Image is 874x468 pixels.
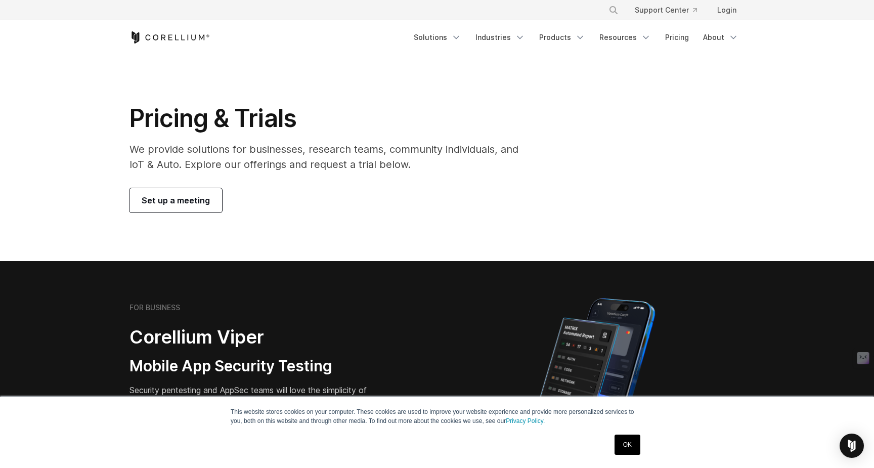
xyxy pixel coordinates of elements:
[709,1,745,19] a: Login
[627,1,705,19] a: Support Center
[129,326,388,349] h2: Corellium Viper
[506,417,545,424] a: Privacy Policy.
[533,28,591,47] a: Products
[129,303,180,312] h6: FOR BUSINESS
[129,384,388,420] p: Security pentesting and AppSec teams will love the simplicity of automated report generation comb...
[129,357,388,376] h3: Mobile App Security Testing
[840,434,864,458] div: Open Intercom Messenger
[593,28,657,47] a: Resources
[129,142,533,172] p: We provide solutions for businesses, research teams, community individuals, and IoT & Auto. Explo...
[615,435,640,455] a: OK
[231,407,643,426] p: This website stores cookies on your computer. These cookies are used to improve your website expe...
[659,28,695,47] a: Pricing
[697,28,745,47] a: About
[129,103,533,134] h1: Pricing & Trials
[129,31,210,44] a: Corellium Home
[129,188,222,212] a: Set up a meeting
[469,28,531,47] a: Industries
[604,1,623,19] button: Search
[408,28,467,47] a: Solutions
[408,28,745,47] div: Navigation Menu
[596,1,745,19] div: Navigation Menu
[142,194,210,206] span: Set up a meeting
